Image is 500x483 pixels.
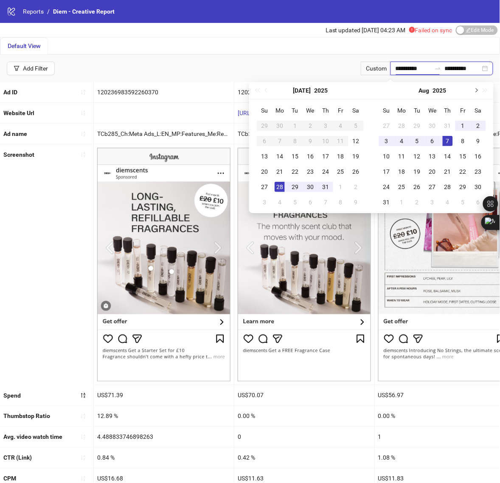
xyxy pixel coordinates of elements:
td: 2025-07-30 [425,118,440,133]
div: US$71.39 [94,385,234,406]
div: 7 [275,136,285,146]
img: Screenshot 120236988407850370 [238,148,371,381]
td: 2025-08-01 [333,179,348,195]
span: to [435,65,441,72]
th: Sa [471,103,486,118]
td: 2025-07-16 [303,149,318,164]
div: 18 [336,151,346,161]
td: 2025-08-26 [410,179,425,195]
div: 10 [382,151,392,161]
div: 17 [320,151,331,161]
td: 2025-07-09 [303,133,318,149]
div: 6 [305,197,315,207]
span: sort-ascending [80,476,86,482]
td: 2025-08-06 [425,133,440,149]
td: 2025-08-18 [394,164,410,179]
div: 3 [427,197,438,207]
td: 2025-07-23 [303,164,318,179]
div: 5 [351,121,361,131]
th: Th [318,103,333,118]
th: Su [379,103,394,118]
div: 11 [397,151,407,161]
div: 24 [382,182,392,192]
td: 2025-08-08 [455,133,471,149]
td: 2025-08-09 [348,195,364,210]
td: 2025-09-04 [440,195,455,210]
td: 2025-07-28 [272,179,287,195]
div: 28 [397,121,407,131]
td: 2025-09-02 [410,195,425,210]
div: Custom [361,62,390,75]
div: 24 [320,167,331,177]
span: filter [14,65,20,71]
td: 2025-07-03 [318,118,333,133]
td: 2025-08-29 [455,179,471,195]
div: 13 [427,151,438,161]
b: CPM [3,475,16,482]
div: 9 [305,136,315,146]
td: 2025-08-27 [425,179,440,195]
td: 2025-08-08 [333,195,348,210]
td: 2025-07-27 [257,179,272,195]
td: 2025-08-02 [471,118,486,133]
button: Add Filter [7,62,55,75]
div: 6 [473,197,483,207]
td: 2025-07-05 [348,118,364,133]
td: 2025-08-21 [440,164,455,179]
div: TCb285_Ch:Meta Ads_L:EN_MP:Features_Me:Refillable long lasting_Fo:Video_So:DIEM_Fc:People_Fr:_Ex:... [94,124,234,144]
button: Choose a year [314,82,328,99]
div: 19 [351,151,361,161]
td: 2025-08-07 [318,195,333,210]
button: Choose a month [293,82,311,99]
div: 25 [397,182,407,192]
td: 2025-07-10 [318,133,333,149]
div: 0.00 % [234,406,374,427]
div: 25 [336,167,346,177]
div: 1 [336,182,346,192]
div: 31 [320,182,331,192]
div: 18 [397,167,407,177]
td: 2025-07-13 [257,149,272,164]
td: 2025-07-20 [257,164,272,179]
button: Choose a month [419,82,430,99]
div: 30 [275,121,285,131]
div: US$70.07 [234,385,374,406]
td: 2025-07-31 [318,179,333,195]
div: 19 [412,167,422,177]
div: 10 [320,136,331,146]
div: 7 [443,136,453,146]
th: Tu [410,103,425,118]
div: 30 [427,121,438,131]
div: 12.89 % [94,406,234,427]
td: 2025-07-24 [318,164,333,179]
div: 2 [351,182,361,192]
td: 2025-08-06 [303,195,318,210]
div: 4 [275,197,285,207]
div: 12 [412,151,422,161]
div: 29 [259,121,270,131]
b: Thumbstop Ratio [3,413,50,420]
div: 30 [305,182,315,192]
td: 2025-08-24 [379,179,394,195]
td: 2025-07-27 [379,118,394,133]
td: 2025-08-28 [440,179,455,195]
div: 0.42 % [234,448,374,468]
td: 2025-07-29 [410,118,425,133]
td: 2025-07-12 [348,133,364,149]
th: Fr [455,103,471,118]
td: 2025-07-29 [287,179,303,195]
div: 0 [234,427,374,447]
div: 9 [473,136,483,146]
td: 2025-08-30 [471,179,486,195]
td: 2025-07-30 [303,179,318,195]
th: Su [257,103,272,118]
td: 2025-07-19 [348,149,364,164]
td: 2025-08-31 [379,195,394,210]
a: Reports [21,7,45,16]
a: [URL][DOMAIN_NAME] [238,110,298,116]
td: 2025-09-06 [471,195,486,210]
td: 2025-08-12 [410,149,425,164]
div: 27 [382,121,392,131]
div: 1 [290,121,300,131]
td: 2025-08-03 [257,195,272,210]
